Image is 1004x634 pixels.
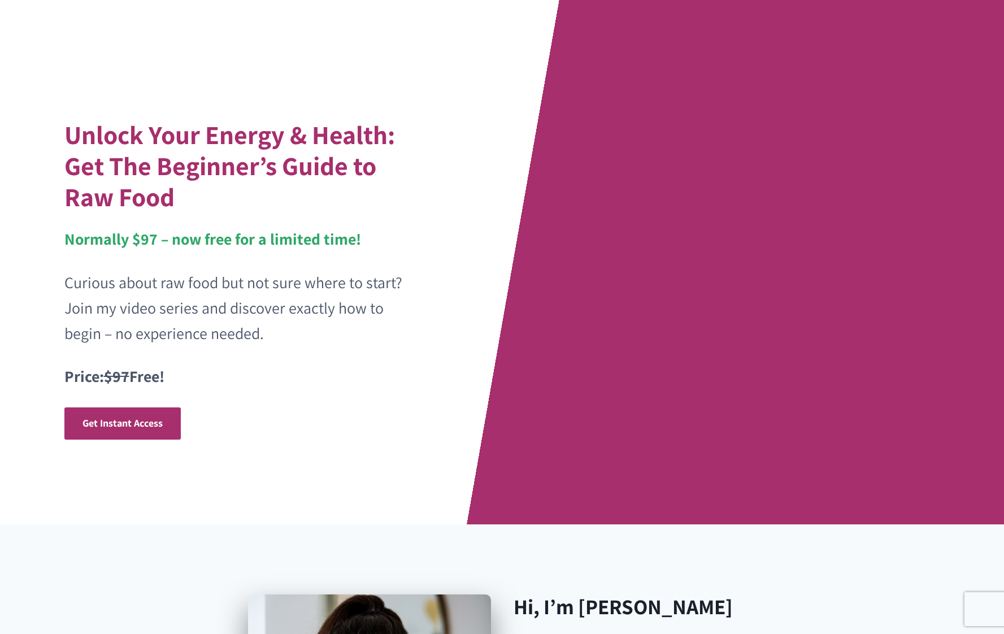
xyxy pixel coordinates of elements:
[64,366,164,387] strong: Price: Free!
[514,594,757,620] h2: Hi, I’m [PERSON_NAME]
[64,228,361,249] strong: Normally $97 – now free for a limited time!
[64,270,406,346] p: Curious about raw food but not sure where to start? Join my video series and discover exactly how...
[82,416,163,429] span: Get Instant Access
[64,119,406,212] h1: Unlock Your Energy & Health: Get The Beginner’s Guide to Raw Food
[104,366,129,387] s: $97
[64,407,181,440] a: Get Instant Access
